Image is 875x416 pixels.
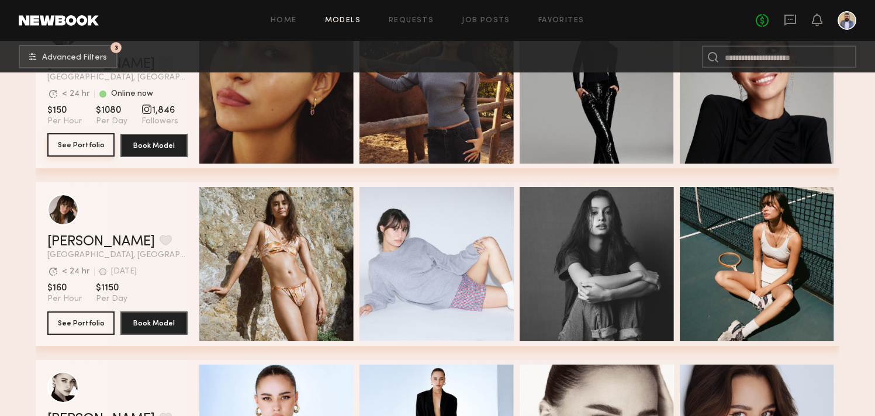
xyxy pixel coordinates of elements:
div: [DATE] [111,268,137,276]
span: Followers [141,116,178,127]
span: $1150 [96,282,127,294]
span: $1080 [96,105,127,116]
a: Job Posts [462,17,510,25]
div: Online now [111,90,153,98]
button: See Portfolio [47,133,115,157]
span: Advanced Filters [42,54,107,62]
div: < 24 hr [62,90,89,98]
span: $150 [47,105,82,116]
span: Per Hour [47,294,82,304]
span: 1,846 [141,105,178,116]
span: [GEOGRAPHIC_DATA], [GEOGRAPHIC_DATA] [47,74,188,82]
a: Home [271,17,297,25]
span: Per Day [96,116,127,127]
div: < 24 hr [62,268,89,276]
span: Per Hour [47,116,82,127]
span: $160 [47,282,82,294]
a: See Portfolio [47,134,115,157]
button: 3Advanced Filters [19,45,117,68]
a: Favorites [538,17,585,25]
a: Requests [389,17,434,25]
button: Book Model [120,134,188,157]
span: [GEOGRAPHIC_DATA], [GEOGRAPHIC_DATA] [47,251,188,259]
button: Book Model [120,311,188,335]
a: [PERSON_NAME] [47,235,155,249]
a: Models [325,17,361,25]
span: Per Day [96,294,127,304]
span: 3 [115,45,118,50]
button: See Portfolio [47,311,115,335]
